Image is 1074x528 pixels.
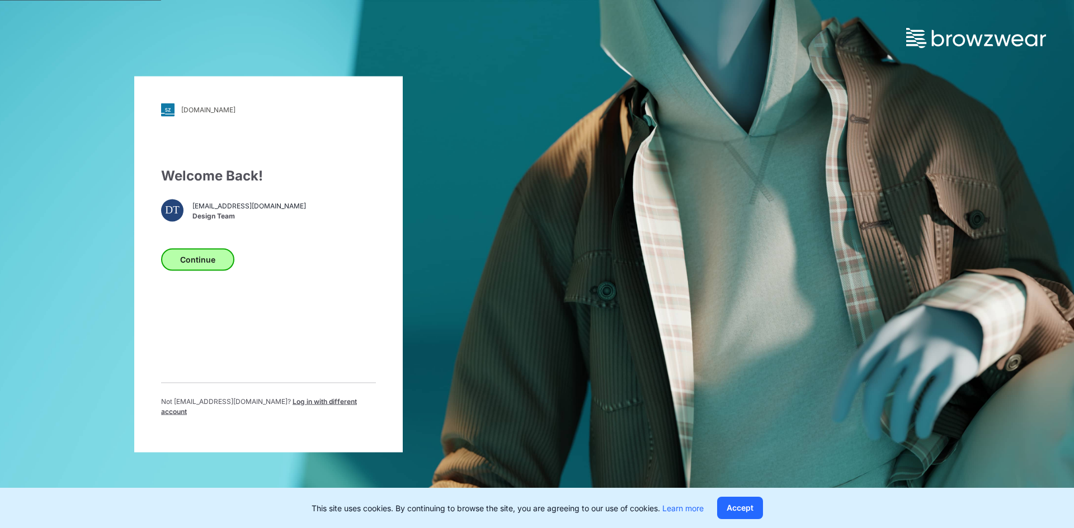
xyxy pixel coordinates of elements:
[906,28,1046,48] img: browzwear-logo.73288ffb.svg
[192,211,306,221] span: Design Team
[717,497,763,519] button: Accept
[192,201,306,211] span: [EMAIL_ADDRESS][DOMAIN_NAME]
[161,165,376,185] div: Welcome Back!
[181,106,235,114] div: [DOMAIN_NAME]
[161,103,175,116] img: svg+xml;base64,PHN2ZyB3aWR0aD0iMjgiIGhlaWdodD0iMjgiIHZpZXdCb3g9IjAgMCAyOCAyOCIgZmlsbD0ibm9uZSIgeG...
[161,103,376,116] a: [DOMAIN_NAME]
[161,199,183,221] div: DT
[312,502,704,514] p: This site uses cookies. By continuing to browse the site, you are agreeing to our use of cookies.
[161,396,376,416] p: Not [EMAIL_ADDRESS][DOMAIN_NAME] ?
[161,248,234,270] button: Continue
[662,503,704,513] a: Learn more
